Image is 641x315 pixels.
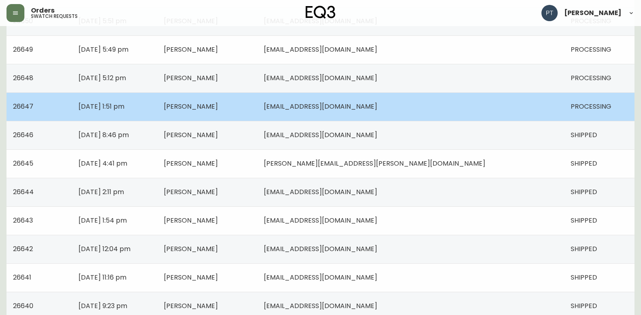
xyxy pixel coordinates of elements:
span: SHIPPED [571,301,597,311]
span: [PERSON_NAME] [164,130,218,140]
span: 26642 [13,244,33,254]
span: [PERSON_NAME] [164,244,218,254]
span: 26644 [13,187,34,197]
span: [PERSON_NAME] [164,159,218,168]
span: [PERSON_NAME][EMAIL_ADDRESS][PERSON_NAME][DOMAIN_NAME] [264,159,485,168]
span: [DATE] 8:46 pm [78,130,129,140]
span: [EMAIL_ADDRESS][DOMAIN_NAME] [264,187,377,197]
span: SHIPPED [571,244,597,254]
span: SHIPPED [571,130,597,140]
span: 26649 [13,45,33,54]
span: PROCESSING [571,45,611,54]
span: PROCESSING [571,73,611,83]
span: [EMAIL_ADDRESS][DOMAIN_NAME] [264,130,377,140]
span: [PERSON_NAME] [164,273,218,282]
span: [PERSON_NAME] [164,102,218,111]
span: 26641 [13,273,31,282]
span: 26646 [13,130,33,140]
h5: swatch requests [31,14,78,19]
span: [EMAIL_ADDRESS][DOMAIN_NAME] [264,244,377,254]
span: PROCESSING [571,102,611,111]
span: [PERSON_NAME] [164,301,218,311]
span: SHIPPED [571,159,597,168]
span: SHIPPED [571,216,597,225]
span: [DATE] 9:23 pm [78,301,127,311]
span: [PERSON_NAME] [164,216,218,225]
span: [PERSON_NAME] [164,45,218,54]
span: [DATE] 1:54 pm [78,216,127,225]
span: 26640 [13,301,33,311]
span: [EMAIL_ADDRESS][DOMAIN_NAME] [264,301,377,311]
span: [DATE] 5:12 pm [78,73,126,83]
span: 26643 [13,216,33,225]
img: logo [306,6,336,19]
span: 26645 [13,159,33,168]
span: Orders [31,7,54,14]
span: [DATE] 5:49 pm [78,45,128,54]
span: [PERSON_NAME] [164,73,218,83]
span: 26647 [13,102,33,111]
img: 986dcd8e1aab7847125929f325458823 [541,5,558,21]
span: [EMAIL_ADDRESS][DOMAIN_NAME] [264,73,377,83]
span: [EMAIL_ADDRESS][DOMAIN_NAME] [264,102,377,111]
span: SHIPPED [571,187,597,197]
span: [PERSON_NAME] [564,10,621,16]
span: [PERSON_NAME] [164,187,218,197]
span: [EMAIL_ADDRESS][DOMAIN_NAME] [264,273,377,282]
span: [DATE] 12:04 pm [78,244,130,254]
span: [EMAIL_ADDRESS][DOMAIN_NAME] [264,45,377,54]
span: [DATE] 2:11 pm [78,187,124,197]
span: [EMAIL_ADDRESS][DOMAIN_NAME] [264,216,377,225]
span: [DATE] 1:51 pm [78,102,124,111]
span: 26648 [13,73,33,83]
span: SHIPPED [571,273,597,282]
span: [DATE] 4:41 pm [78,159,127,168]
span: [DATE] 11:16 pm [78,273,126,282]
